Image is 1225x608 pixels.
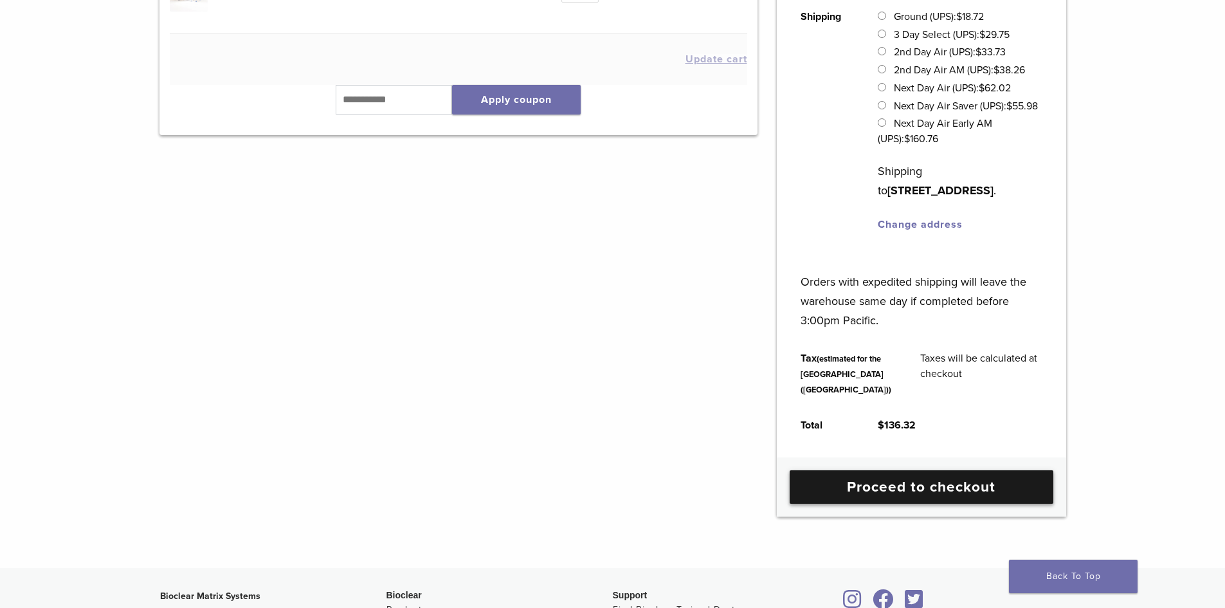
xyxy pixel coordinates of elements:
[786,407,864,443] th: Total
[1006,100,1012,113] span: $
[894,82,1011,95] label: Next Day Air (UPS):
[878,218,963,231] a: Change address
[878,419,916,432] bdi: 136.32
[906,340,1057,407] td: Taxes will be calculated at checkout
[979,82,1011,95] bdi: 62.02
[452,85,581,115] button: Apply coupon
[160,591,260,602] strong: Bioclear Matrix Systems
[685,54,747,64] button: Update cart
[956,10,984,23] bdi: 18.72
[975,46,1006,59] bdi: 33.73
[979,28,1010,41] bdi: 29.75
[894,10,984,23] label: Ground (UPS):
[979,82,985,95] span: $
[613,590,648,600] span: Support
[904,133,910,145] span: $
[878,161,1042,200] p: Shipping to .
[894,46,1006,59] label: 2nd Day Air (UPS):
[878,419,884,432] span: $
[894,28,1010,41] label: 3 Day Select (UPS):
[878,117,992,145] label: Next Day Air Early AM (UPS):
[386,590,422,600] span: Bioclear
[894,100,1038,113] label: Next Day Air Saver (UPS):
[1006,100,1038,113] bdi: 55.98
[1009,560,1138,593] a: Back To Top
[801,354,891,395] small: (estimated for the [GEOGRAPHIC_DATA] ([GEOGRAPHIC_DATA]))
[979,28,985,41] span: $
[790,470,1053,504] a: Proceed to checkout
[956,10,962,23] span: $
[904,133,938,145] bdi: 160.76
[894,64,1025,77] label: 2nd Day Air AM (UPS):
[975,46,981,59] span: $
[994,64,999,77] span: $
[994,64,1025,77] bdi: 38.26
[801,253,1042,330] p: Orders with expedited shipping will leave the warehouse same day if completed before 3:00pm Pacific.
[786,340,906,407] th: Tax
[887,183,994,198] strong: [STREET_ADDRESS]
